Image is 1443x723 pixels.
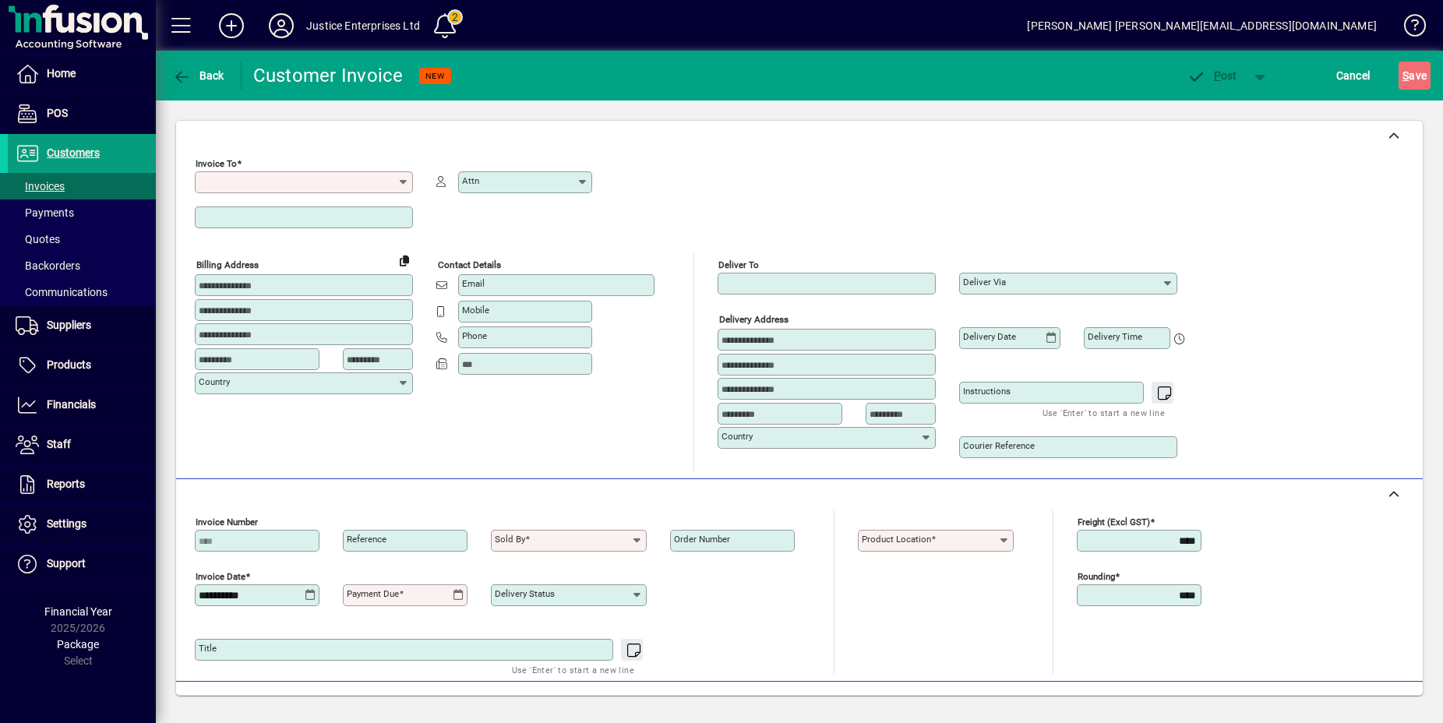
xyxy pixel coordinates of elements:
span: Back [172,69,224,82]
button: Post [1179,62,1245,90]
span: Reports [47,478,85,490]
a: Settings [8,505,156,544]
a: Communications [8,279,156,305]
a: POS [8,94,156,133]
span: POS [47,107,68,119]
span: ost [1187,69,1237,82]
mat-label: Invoice date [196,571,245,582]
mat-hint: Use 'Enter' to start a new line [1043,404,1165,421]
span: Cancel [1336,63,1371,88]
mat-label: Courier Reference [963,440,1035,451]
button: Back [168,62,228,90]
a: Backorders [8,252,156,279]
span: Communications [16,286,108,298]
mat-label: Attn [462,175,479,186]
span: Settings [47,517,86,530]
button: Cancel [1332,62,1374,90]
mat-hint: Use 'Enter' to start a new line [512,661,634,679]
span: Quotes [16,233,60,245]
span: S [1402,69,1409,82]
button: Copy to Delivery address [392,248,417,273]
button: Save [1399,62,1431,90]
span: NEW [425,71,445,81]
mat-label: Reference [347,534,386,545]
mat-label: Deliver To [718,259,759,270]
span: Financial Year [44,605,112,618]
a: Payments [8,199,156,226]
mat-label: Invoice number [196,517,258,527]
div: [PERSON_NAME] [PERSON_NAME][EMAIL_ADDRESS][DOMAIN_NAME] [1027,13,1377,38]
span: Suppliers [47,319,91,331]
span: Backorders [16,259,80,272]
span: Home [47,67,76,79]
span: ave [1402,63,1427,88]
span: Staff [47,438,71,450]
button: Product [1309,689,1388,718]
mat-label: Sold by [495,534,525,545]
a: Home [8,55,156,93]
mat-label: Mobile [462,305,489,316]
span: Product [1317,691,1380,716]
button: Profile [256,12,306,40]
span: Support [47,557,86,570]
mat-label: Email [462,278,485,289]
mat-label: Rounding [1078,571,1115,582]
mat-label: Title [199,643,217,654]
span: Payments [16,206,74,219]
mat-label: Country [721,431,753,442]
button: Add [206,12,256,40]
mat-label: Invoice To [196,158,237,169]
a: Staff [8,425,156,464]
mat-label: Freight (excl GST) [1078,517,1150,527]
app-page-header-button: Back [156,62,242,90]
mat-label: Delivery status [495,588,555,599]
span: Financials [47,398,96,411]
a: Financials [8,386,156,425]
div: Customer Invoice [253,63,404,88]
a: Knowledge Base [1392,3,1424,54]
span: P [1214,69,1221,82]
mat-label: Instructions [963,386,1011,397]
a: Invoices [8,173,156,199]
mat-label: Product location [862,534,931,545]
mat-label: Delivery date [963,331,1016,342]
a: Support [8,545,156,584]
mat-label: Deliver via [963,277,1006,287]
mat-label: Delivery time [1088,331,1142,342]
mat-label: Payment due [347,588,399,599]
mat-label: Phone [462,330,487,341]
a: Quotes [8,226,156,252]
span: Products [47,358,91,371]
a: Suppliers [8,306,156,345]
mat-label: Country [199,376,230,387]
a: Products [8,346,156,385]
span: Package [57,638,99,651]
span: Invoices [16,180,65,192]
a: Reports [8,465,156,504]
mat-label: Order number [674,534,730,545]
span: Customers [47,146,100,159]
div: Justice Enterprises Ltd [306,13,420,38]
